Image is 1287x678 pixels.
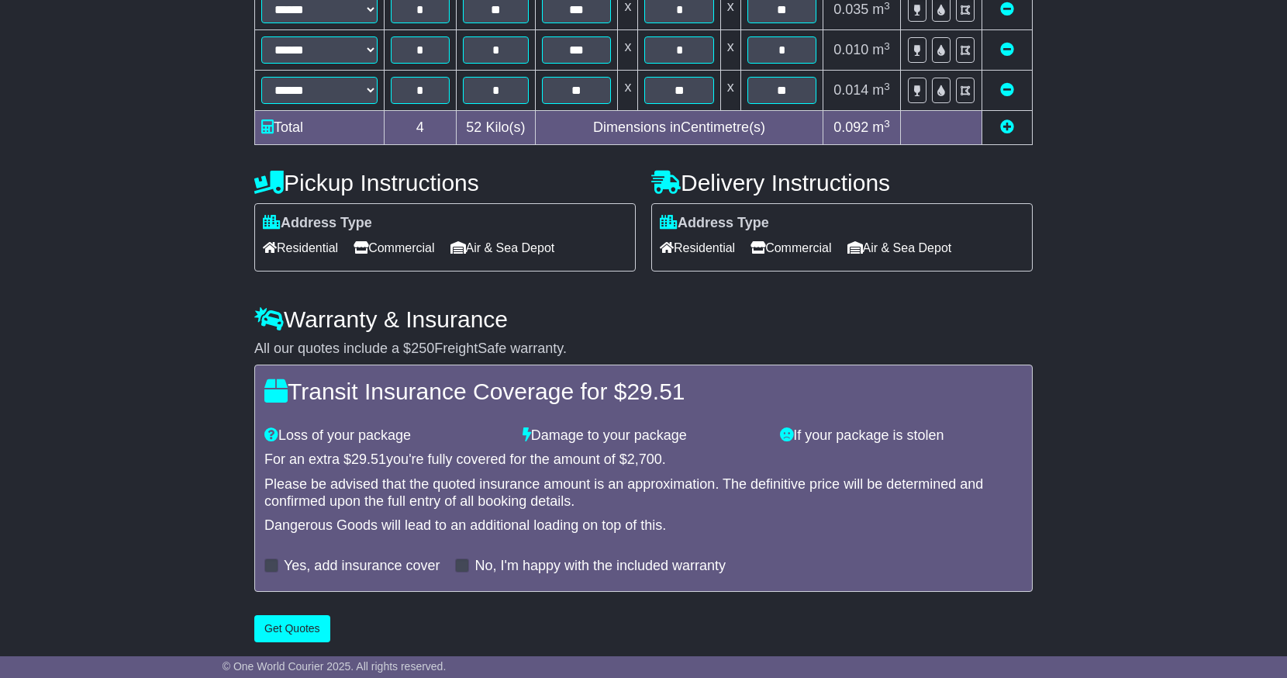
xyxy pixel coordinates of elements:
[884,40,890,52] sup: 3
[872,119,890,135] span: m
[223,660,447,673] span: © One World Courier 2025. All rights reserved.
[651,170,1033,195] h4: Delivery Instructions
[254,341,1033,358] div: All our quotes include a $ FreightSafe warranty.
[1000,119,1014,135] a: Add new item
[833,2,868,17] span: 0.035
[255,111,385,145] td: Total
[264,379,1023,404] h4: Transit Insurance Coverage for $
[660,236,735,260] span: Residential
[257,427,515,445] div: Loss of your package
[456,111,536,145] td: Kilo(s)
[872,82,890,98] span: m
[772,427,1030,445] div: If your package is stolen
[474,558,726,575] label: No, I'm happy with the included warranty
[833,42,868,57] span: 0.010
[627,451,662,467] span: 2,700
[1000,2,1014,17] a: Remove this item
[450,236,555,260] span: Air & Sea Depot
[284,558,440,575] label: Yes, add insurance cover
[263,215,372,232] label: Address Type
[884,118,890,130] sup: 3
[411,341,434,356] span: 250
[618,71,638,111] td: x
[1000,42,1014,57] a: Remove this item
[536,111,823,145] td: Dimensions in Centimetre(s)
[626,379,685,404] span: 29.51
[354,236,434,260] span: Commercial
[254,306,1033,332] h4: Warranty & Insurance
[833,119,868,135] span: 0.092
[264,451,1023,469] div: For an extra $ you're fully covered for the amount of $ .
[884,81,890,92] sup: 3
[515,427,773,445] div: Damage to your package
[720,71,740,111] td: x
[351,451,386,467] span: 29.51
[254,170,636,195] h4: Pickup Instructions
[466,119,481,135] span: 52
[1000,82,1014,98] a: Remove this item
[264,476,1023,510] div: Please be advised that the quoted insurance amount is an approximation. The definitive price will...
[872,42,890,57] span: m
[833,82,868,98] span: 0.014
[618,30,638,71] td: x
[872,2,890,17] span: m
[264,517,1023,534] div: Dangerous Goods will lead to an additional loading on top of this.
[750,236,831,260] span: Commercial
[660,215,769,232] label: Address Type
[385,111,457,145] td: 4
[263,236,338,260] span: Residential
[847,236,952,260] span: Air & Sea Depot
[254,615,330,642] button: Get Quotes
[720,30,740,71] td: x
